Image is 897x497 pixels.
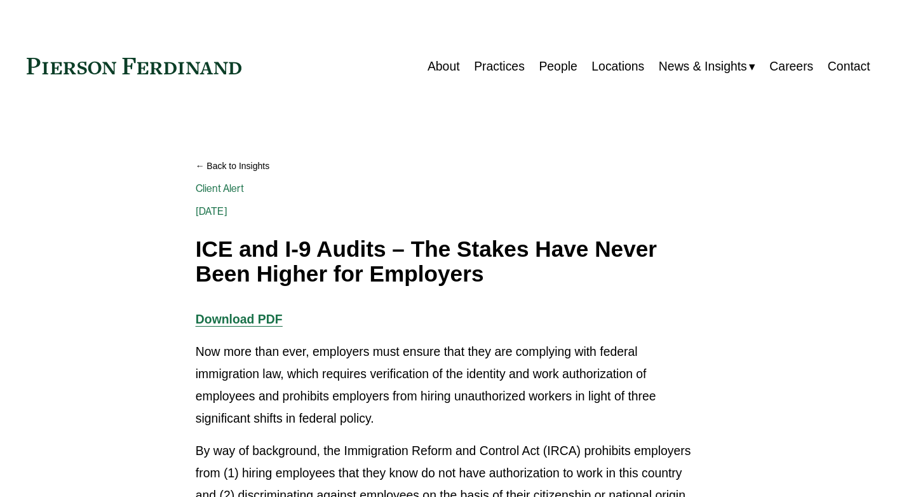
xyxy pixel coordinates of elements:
span: [DATE] [196,205,227,217]
a: People [539,54,577,79]
a: folder dropdown [659,54,755,79]
a: About [428,54,460,79]
a: Locations [591,54,644,79]
a: Careers [769,54,813,79]
a: Download PDF [196,312,283,326]
a: Back to Insights [196,155,701,177]
a: Practices [474,54,525,79]
a: Client Alert [196,182,244,194]
p: Now more than ever, employers must ensure that they are complying with federal immigration law, w... [196,341,701,430]
h1: ICE and I-9 Audits – The Stakes Have Never Been Higher for Employers [196,237,701,286]
span: News & Insights [659,55,747,78]
a: Contact [828,54,870,79]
